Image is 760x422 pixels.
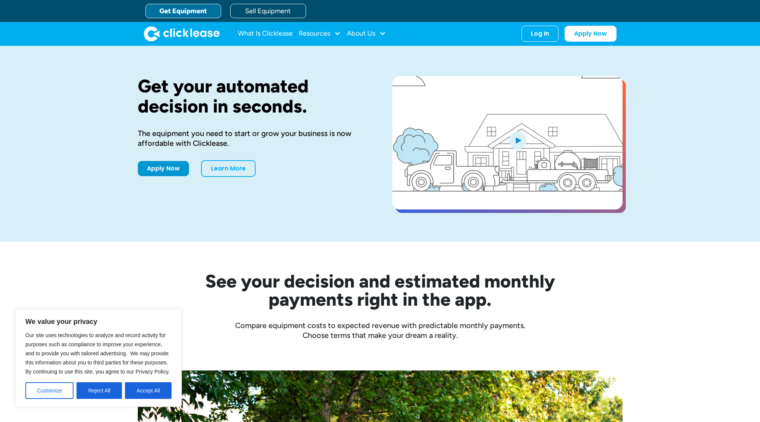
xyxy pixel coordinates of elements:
a: Apply Now [138,161,189,176]
a: Get Equipment [145,4,221,18]
a: Sell Equipment [230,4,306,18]
div: Resources [299,26,341,41]
div: The equipment you need to start or grow your business is now affordable with Clicklease. [138,128,368,148]
div: Compare equipment costs to expected revenue with predictable monthly payments. Choose terms that ... [138,320,623,340]
a: What Is Clicklease [238,26,293,41]
button: Accept All [125,382,172,399]
p: We value your privacy [25,317,172,326]
div: Log In [531,30,549,38]
img: Clicklease logo [144,26,220,41]
h2: See your decision and estimated monthly payments right in the app. [168,272,592,308]
img: Blue play button logo on a light blue circular background [507,130,528,151]
div: We value your privacy [15,309,182,407]
a: open lightbox [392,76,623,209]
a: Learn More [201,160,256,177]
a: home [144,26,220,41]
a: Apply Now [565,26,616,42]
button: Reject All [76,382,122,399]
h1: Get your automated decision in seconds. [138,76,368,116]
button: Customize [25,382,73,399]
span: Our site uses technologies to analyze and record activity for purposes such as compliance to impr... [25,332,170,375]
div: About Us [347,26,386,41]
